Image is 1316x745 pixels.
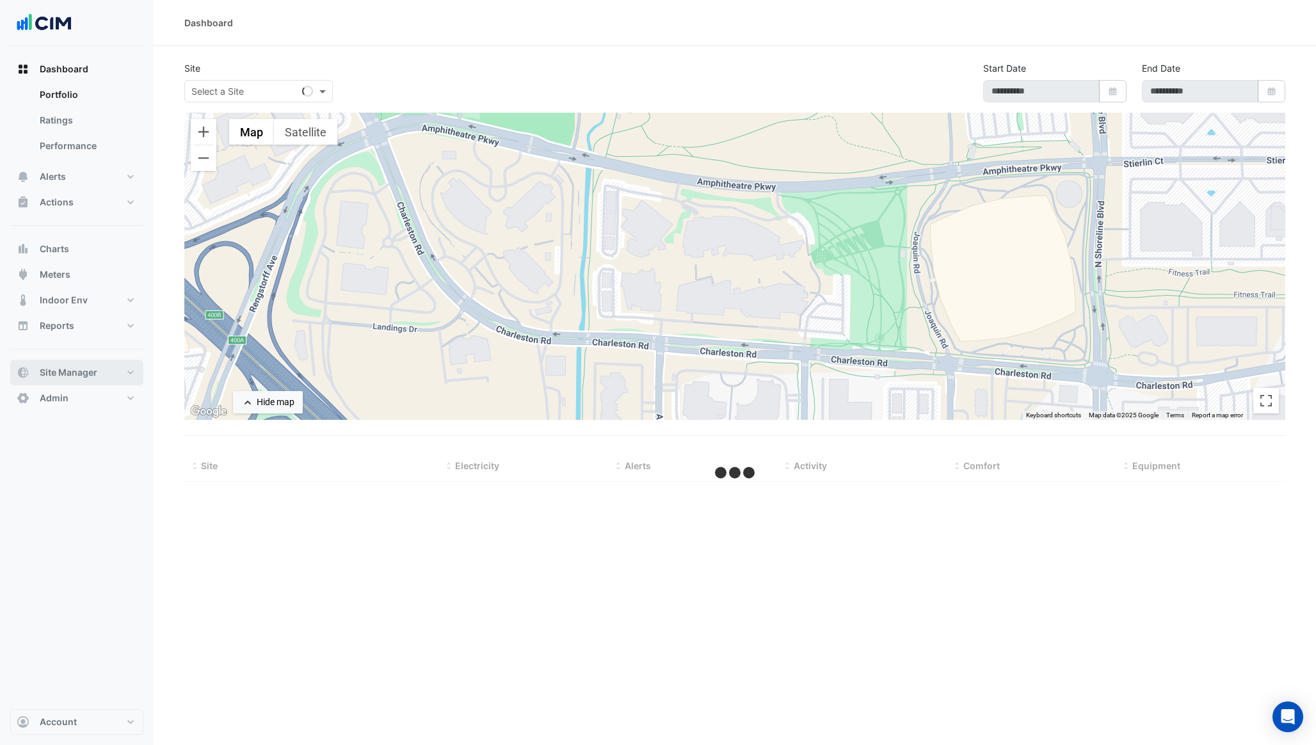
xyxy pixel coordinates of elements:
span: Dashboard [40,63,88,76]
span: Charts [40,243,69,255]
button: Show street map [229,119,274,145]
span: Meters [40,268,70,281]
button: Account [10,709,143,735]
div: Open Intercom Messenger [1272,701,1303,732]
span: Alerts [625,460,651,471]
app-icon: Admin [17,392,29,405]
span: Activity [794,460,827,471]
button: Actions [10,189,143,215]
app-icon: Indoor Env [17,294,29,307]
button: Admin [10,385,143,411]
span: Equipment [1132,460,1180,471]
a: Open this area in Google Maps (opens a new window) [188,403,230,420]
img: Company Logo [15,10,73,36]
button: Site Manager [10,360,143,385]
span: Site [201,460,218,471]
button: Hide map [233,391,303,413]
button: Meters [10,262,143,287]
div: Hide map [257,396,294,409]
span: Comfort [963,460,1000,471]
button: Toggle fullscreen view [1253,388,1279,413]
label: End Date [1142,61,1180,75]
div: Dashboard [184,16,233,29]
a: Ratings [29,108,143,133]
span: Actions [40,196,74,209]
span: Account [40,716,77,728]
span: Alerts [40,170,66,183]
button: Alerts [10,164,143,189]
span: Map data ©2025 Google [1089,412,1159,419]
span: Reports [40,319,74,332]
app-icon: Reports [17,319,29,332]
img: Google [188,403,230,420]
app-icon: Dashboard [17,63,29,76]
label: Site [184,61,200,75]
app-icon: Site Manager [17,366,29,379]
span: Indoor Env [40,294,88,307]
button: Dashboard [10,56,143,82]
app-icon: Alerts [17,170,29,183]
div: Dashboard [10,82,143,164]
button: Show satellite imagery [274,119,337,145]
span: Admin [40,392,68,405]
app-icon: Charts [17,243,29,255]
a: Terms (opens in new tab) [1166,412,1184,419]
app-icon: Meters [17,268,29,281]
span: Electricity [455,460,499,471]
a: Report a map error [1192,412,1243,419]
label: Start Date [983,61,1026,75]
app-icon: Actions [17,196,29,209]
a: Performance [29,133,143,159]
button: Zoom in [191,119,216,145]
button: Zoom out [191,145,216,171]
a: Portfolio [29,82,143,108]
button: Reports [10,313,143,339]
button: Indoor Env [10,287,143,313]
button: Charts [10,236,143,262]
button: Keyboard shortcuts [1026,411,1081,420]
span: Site Manager [40,366,97,379]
